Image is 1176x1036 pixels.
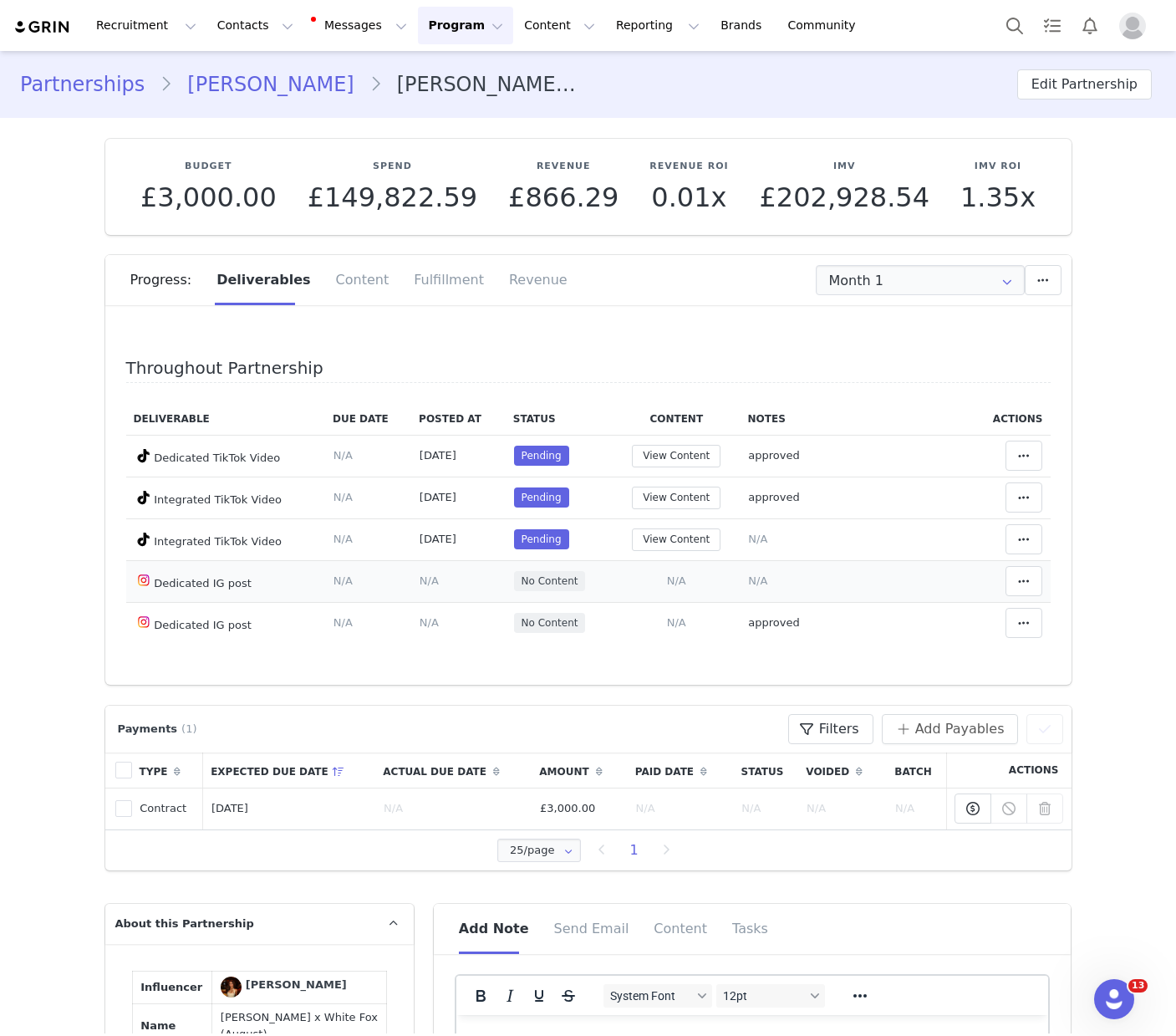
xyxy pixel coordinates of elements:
p: 0.01x [649,182,728,212]
span: £3,000.00 [540,802,595,814]
span: approved [748,491,799,503]
span: N/A [420,574,439,587]
div: Content [323,255,402,305]
td: Dedicated IG post [126,602,326,644]
span: £3,000.00 [140,181,277,213]
li: 1 [619,839,649,862]
p: IMV [759,160,929,174]
p: Revenue [508,160,619,174]
span: Pending [514,446,569,466]
th: Content [613,403,741,436]
button: Font sizes [716,984,825,1008]
td: N/A [887,788,946,829]
span: Tasks [732,921,768,936]
td: N/A [734,788,799,829]
button: Profile [1109,13,1163,39]
button: Content [514,7,605,44]
body: Rich Text Area. Press ALT-0 for help. [13,13,579,32]
button: Notifications [1072,7,1108,44]
button: Recruitment [86,7,206,44]
span: 12pt [723,989,805,1003]
span: N/A [748,574,767,587]
span: £866.29 [508,181,619,213]
button: Search [996,7,1033,44]
img: instagram.svg [137,574,150,587]
td: Integrated TikTok Video [126,518,326,560]
span: N/A [667,616,686,629]
button: Reveal or hide additional toolbar items [846,984,874,1008]
button: Messages [304,7,417,44]
td: N/A [798,788,887,829]
span: Content [654,921,707,936]
button: View Content [632,487,720,509]
td: N/A [375,788,532,829]
th: Status [734,753,799,788]
a: [PERSON_NAME] [172,69,369,100]
iframe: Intercom live chat [1094,979,1134,1019]
img: Emily Moran [221,977,242,998]
th: Amount [532,753,628,788]
p: 1.35x [960,182,1036,212]
span: Add Note [459,921,529,936]
td: Dedicated TikTok Video [126,435,326,477]
th: Actual Due Date [375,753,532,788]
span: About this Partnership [115,916,254,932]
input: Select [497,839,581,862]
button: Program [418,7,513,44]
button: View Content [632,528,720,551]
th: Status [506,403,613,436]
button: Fonts [603,984,712,1008]
div: Payments [114,721,206,737]
td: [DATE] [203,788,375,829]
span: No Content [522,615,578,630]
td: Dedicated IG post [126,560,326,602]
th: Deliverable [126,403,326,436]
div: Progress: [130,255,205,305]
button: Add Payables [882,714,1018,744]
span: System Font [610,989,692,1003]
img: placeholder-profile.jpg [1119,13,1146,39]
span: approved [748,449,799,462]
p: Revenue ROI [649,160,728,174]
div: Fulfillment [401,255,496,305]
p: Spend [308,160,478,174]
span: N/A [748,533,767,545]
th: Posted At [411,403,506,436]
a: Tasks [1034,7,1071,44]
p: IMV ROI [960,160,1036,174]
td: N/A [628,788,734,829]
button: Filters [788,714,873,744]
button: Reporting [606,7,710,44]
span: N/A [667,574,686,587]
th: Actions [971,403,1050,436]
span: N/A [333,533,353,545]
td: Contract [132,788,204,829]
span: [DATE] [420,533,456,545]
span: Send Email [554,921,629,936]
h4: Throughout Partnership [126,359,1051,383]
div: Revenue [496,255,568,305]
a: [PERSON_NAME] [221,977,347,998]
button: Bold [466,984,495,1008]
th: Notes [741,403,972,436]
th: Actions [946,753,1072,788]
th: Batch [887,753,946,788]
span: £202,928.54 [759,181,929,213]
span: Filters [819,719,859,739]
td: Integrated TikTok Video [126,477,326,518]
span: [DATE] [420,491,456,503]
span: N/A [333,449,353,462]
a: Partnerships [20,69,160,100]
span: N/A [333,616,353,629]
button: View Content [632,445,720,467]
span: N/A [333,491,353,503]
button: Edit Partnership [1017,69,1152,100]
span: 13 [1128,979,1148,993]
span: Pending [514,487,569,508]
span: Pending [514,529,569,549]
span: approved [748,616,799,629]
button: Underline [525,984,553,1008]
span: £149,822.59 [308,181,478,213]
span: N/A [333,574,353,587]
th: Due Date [325,403,411,436]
